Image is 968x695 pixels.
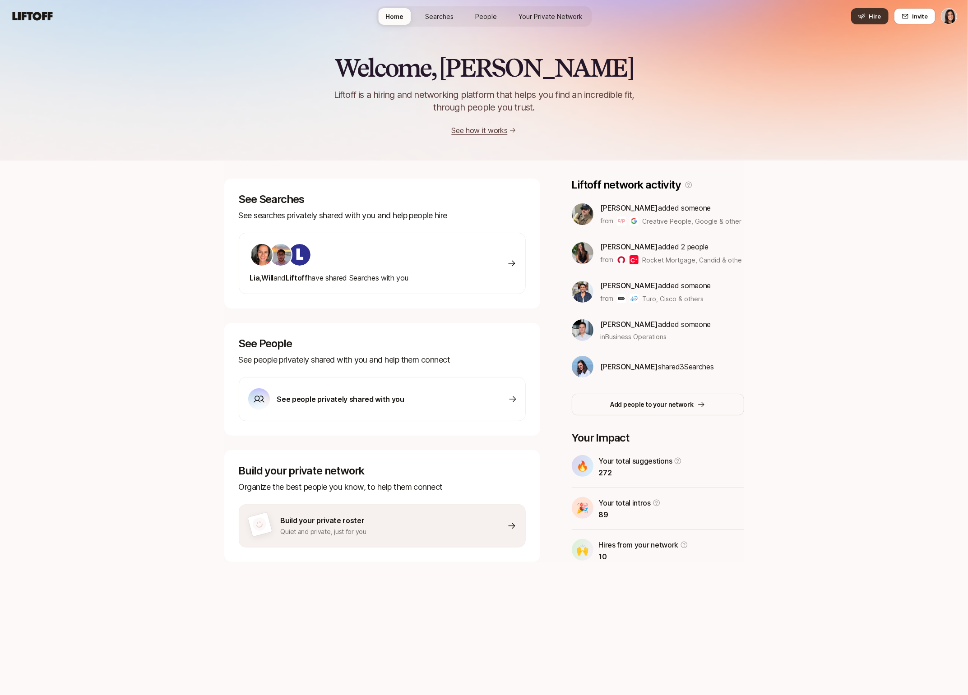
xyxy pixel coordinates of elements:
[617,255,626,264] img: Rocket Mortgage
[572,455,593,477] div: 🔥
[572,497,593,519] div: 🎉
[912,12,928,21] span: Invite
[452,126,508,135] a: See how it works
[599,509,661,520] p: 89
[601,293,614,304] p: from
[519,12,583,21] span: Your Private Network
[425,12,454,21] span: Searches
[572,432,744,444] p: Your Impact
[273,273,286,282] span: and
[572,394,744,415] button: Add people to your network
[599,539,679,551] p: Hires from your network
[601,242,658,251] span: [PERSON_NAME]
[572,242,593,264] img: 33ee49e1_eec9_43f1_bb5d_6b38e313ba2b.jpg
[610,399,694,410] p: Add people to your network
[630,255,639,264] img: Candid
[572,281,593,303] img: 37a93d0b_bea1_4eb5_8116_15fa380280b3.jpg
[572,356,593,377] img: 3b21b1e9_db0a_4655_a67f_ab9b1489a185.jpg
[239,209,526,222] p: See searches privately shared with you and help people hire
[601,318,711,330] p: added someone
[378,8,411,25] a: Home
[385,12,403,21] span: Home
[289,244,310,266] img: ACg8ocKIuO9-sklR2KvA8ZVJz4iZ_g9wtBiQREC3t8A94l4CTg=s160-c
[251,516,268,533] img: default-avatar.svg
[601,202,742,214] p: added someone
[281,515,366,526] p: Build your private roster
[894,8,936,24] button: Invite
[475,12,497,21] span: People
[601,203,658,212] span: [PERSON_NAME]
[601,216,614,226] p: from
[323,88,646,114] p: Liftoff is a hiring and networking platform that helps you find an incredible fit, through people...
[630,216,639,226] img: Google
[239,465,526,477] p: Build your private network
[277,393,404,405] p: See people privately shared with you
[601,280,711,291] p: added someone
[239,354,526,366] p: See people privately shared with you and help them connect
[572,179,681,191] p: Liftoff network activity
[334,54,634,81] h2: Welcome, [PERSON_NAME]
[261,273,273,282] span: Will
[617,294,626,303] img: Turo
[281,526,366,537] p: Quiet and private, just for you
[601,362,658,371] span: [PERSON_NAME]
[468,8,504,25] a: People
[642,256,747,264] span: Rocket Mortgage, Candid & others
[239,337,526,350] p: See People
[239,193,526,206] p: See Searches
[286,273,308,282] span: Liftoff
[572,539,593,561] div: 🙌
[617,216,626,226] img: Creative People
[251,244,273,266] img: 490561b5_2133_45f3_8e39_178badb376a1.jpg
[601,254,614,265] p: from
[572,319,593,341] img: 6ee22bd4_68c9_4752_bfb6_e786e766df02.jpg
[642,294,704,304] span: Turo, Cisco & others
[941,9,957,24] img: Eleanor Morgan
[418,8,461,25] a: Searches
[601,332,667,341] span: in Business Operations
[601,320,658,329] span: [PERSON_NAME]
[601,361,714,373] p: shared 3 Search es
[599,455,672,467] p: Your total suggestions
[601,241,742,253] p: added 2 people
[941,8,957,24] button: Eleanor Morgan
[260,273,262,282] span: ,
[642,216,741,226] span: Creative People, Google & others
[601,281,658,290] span: [PERSON_NAME]
[511,8,590,25] a: Your Private Network
[869,12,881,21] span: Hire
[239,481,526,493] p: Organize the best people you know, to help them connect
[250,273,408,282] span: have shared Searches with you
[599,497,651,509] p: Your total intros
[851,8,889,24] button: Hire
[572,203,593,225] img: ec475d8c_0c97_428a_a95e_2e52928abc7c.jpg
[630,294,639,303] img: Cisco
[250,273,260,282] span: Lia
[599,551,689,562] p: 10
[270,244,292,266] img: ACg8ocJgLS4_X9rs-p23w7LExaokyEoWgQo9BGx67dOfttGDosg=s160-c
[599,467,682,479] p: 272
